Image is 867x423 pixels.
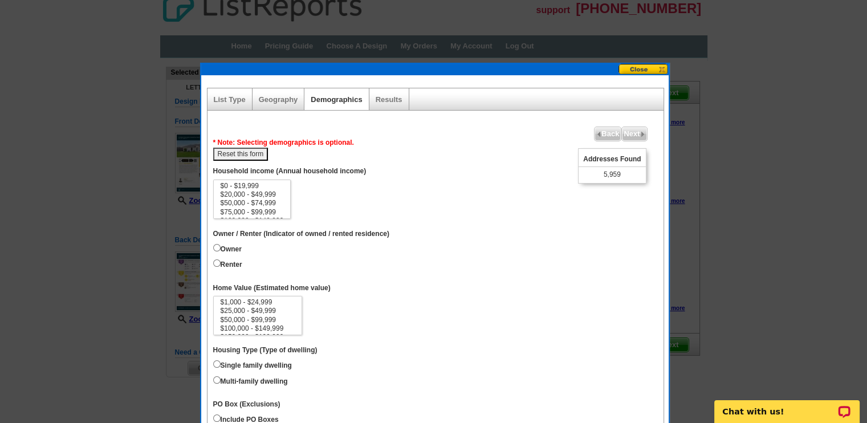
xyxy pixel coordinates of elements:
[219,324,296,333] option: $100,000 - $149,999
[622,127,646,141] span: Next
[219,208,285,217] option: $75,000 - $99,999
[213,257,242,270] label: Renter
[213,148,268,161] button: Reset this form
[213,358,292,371] label: Single family dwelling
[213,259,221,267] input: Renter
[213,166,367,176] label: Household income (Annual household income)
[595,127,621,141] span: Back
[707,387,867,423] iframe: LiveChat chat widget
[219,199,285,208] option: $50,000 - $74,999
[213,376,221,384] input: Multi-family dwelling
[213,242,242,254] label: Owner
[213,244,221,251] input: Owner
[219,333,296,341] option: $150,000 - $199,999
[604,170,621,180] span: 5,959
[219,190,285,199] option: $20,000 - $49,999
[219,217,285,225] option: $100,000 - $149,999
[594,127,621,141] a: Back
[213,414,221,422] input: Include PO Boxes
[259,95,298,104] a: Geography
[219,298,296,307] option: $1,000 - $24,999
[219,316,296,324] option: $50,000 - $99,999
[621,127,647,141] a: Next
[213,283,331,293] label: Home Value (Estimated home value)
[214,95,246,104] a: List Type
[213,345,318,355] label: Housing Type (Type of dwelling)
[219,182,285,190] option: $0 - $19,999
[213,139,354,147] span: * Note: Selecting demographics is optional.
[213,360,221,368] input: Single family dwelling
[311,95,362,104] a: Demographics
[213,374,288,387] label: Multi-family dwelling
[640,132,645,137] img: button-next-arrow-gray.png
[213,400,280,409] label: PO Box (Exclusions)
[376,95,402,104] a: Results
[213,229,389,239] label: Owner / Renter (Indicator of owned / rented residence)
[596,132,601,137] img: button-prev-arrow-gray.png
[579,152,645,167] span: Addresses Found
[219,307,296,315] option: $25,000 - $49,999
